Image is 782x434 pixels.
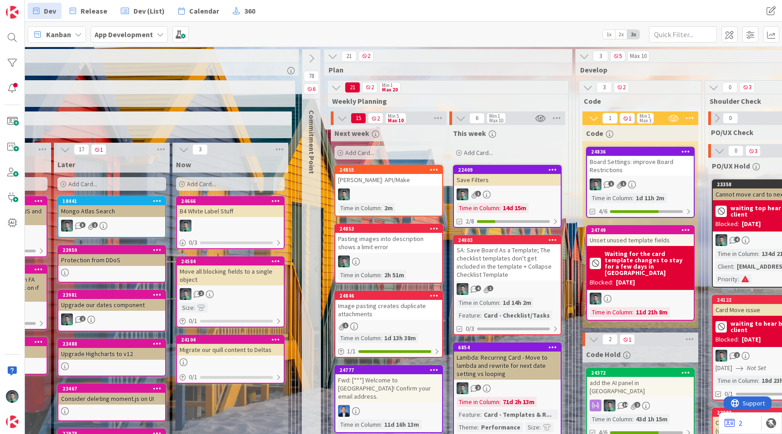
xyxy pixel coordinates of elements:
[469,113,485,124] span: 6
[244,5,255,16] span: 360
[590,293,601,304] img: VP
[454,236,561,244] div: 24803
[725,389,733,399] span: 0/1
[739,82,755,93] span: 3
[329,65,561,74] span: Plan
[482,410,554,420] div: Card - Templates & R...
[649,26,717,43] input: Quick Filter...
[586,129,603,138] span: Code
[728,145,744,156] span: 0
[345,149,374,157] span: Add Card...
[335,233,442,253] div: Pasting images into description shows a limit error
[6,415,19,428] img: avatar
[57,160,75,169] span: Later
[715,219,739,229] div: Blocked:
[338,188,350,200] img: VP
[304,83,319,94] span: 6
[58,291,165,311] div: 23981Upgrade our dates component
[603,30,615,39] span: 1x
[466,217,474,226] span: 2/8
[539,422,541,432] span: :
[177,371,284,383] div: 0/1
[632,307,634,317] span: :
[46,29,71,40] span: Kanban
[28,3,62,19] a: Dev
[335,374,442,402] div: Fwd: [***] Welcome to [GEOGRAPHIC_DATA]! Confirm your email address.
[307,110,316,174] span: Commitment Point
[335,188,442,200] div: VP
[499,203,501,213] span: :
[381,333,382,343] span: :
[634,193,667,203] div: 1d 11h 2m
[587,377,694,397] div: add the AI panel in [GEOGRAPHIC_DATA]
[454,343,561,380] div: 6854Lambda: Recurring Card - Move to lambda and rewrite for next date setting vs looping
[457,382,468,394] img: VP
[382,83,393,87] div: Min 1
[58,393,165,405] div: Consider deleting moment.js on UI
[616,278,635,287] div: [DATE]
[64,3,113,19] a: Release
[44,5,56,16] span: Dev
[177,197,284,205] div: 24666
[181,198,284,204] div: 24666
[587,369,694,397] div: 24372add the AI panel in [GEOGRAPHIC_DATA]
[368,113,383,124] span: 2
[180,220,191,231] img: VP
[639,114,650,118] div: Min 1
[382,203,395,213] div: 2m
[499,397,501,407] span: :
[58,348,165,360] div: Upgrade Highcharts to v12
[587,234,694,246] div: Unset unused template fields
[181,258,284,265] div: 24584
[198,290,204,296] span: 2
[180,303,194,313] div: Size
[634,402,640,408] span: 2
[590,307,632,317] div: Time in Column
[335,256,442,267] div: VP
[335,166,442,186] div: 24855[PERSON_NAME]: API/Make
[58,291,165,299] div: 23981
[68,180,97,188] span: Add Card...
[382,333,418,343] div: 1d 13h 38m
[525,422,539,432] div: Size
[622,402,628,408] span: 14
[80,222,86,228] span: 3
[742,335,761,344] div: [DATE]
[115,3,170,19] a: Dev (List)
[61,313,73,325] img: VP
[605,251,691,276] b: Waiting for the card template changes to stay for a few days in [GEOGRAPHIC_DATA]
[58,340,165,360] div: 23488Upgrade Highcharts to v12
[482,310,552,320] div: Card - Checklist/Tasks
[587,178,694,190] div: VP
[335,292,442,300] div: 24846
[74,144,89,155] span: 17
[584,96,690,106] span: Code
[454,174,561,186] div: Save Filters
[92,222,98,228] span: 1
[454,382,561,394] div: VP
[457,310,480,320] div: Feature
[177,220,284,231] div: VP
[177,315,284,327] div: 0/1
[345,82,360,93] span: 21
[381,270,382,280] span: :
[604,400,615,411] img: VP
[62,247,165,253] div: 23959
[615,30,627,39] span: 2x
[58,197,165,217] div: 18441Mongo Atlas Search
[590,278,613,287] div: Blocked:
[335,225,442,233] div: 24853
[177,197,284,217] div: 24666B4 White Label Stuff
[480,310,482,320] span: :
[608,181,614,187] span: 1
[58,385,165,405] div: 23467Consider deleting moment.js on UI
[6,6,19,19] img: Visit kanbanzone.com
[334,129,369,138] span: Next week
[599,207,607,216] span: 4/6
[591,149,694,155] div: 24836
[58,205,165,217] div: Mongo Atlas Search
[454,166,561,186] div: 22409Save Filters
[347,347,356,356] span: 1 / 1
[591,227,694,233] div: 24749
[338,333,381,343] div: Time in Column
